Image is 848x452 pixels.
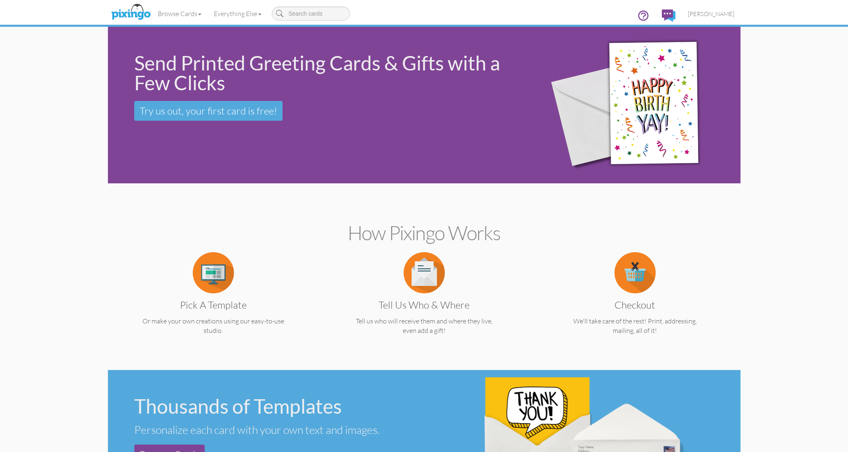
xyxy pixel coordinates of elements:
[124,268,303,335] a: Pick a Template Or make your own creations using our easy-to-use studio.
[193,252,234,293] img: item.alt
[546,268,724,335] a: Checkout We'll take care of the rest! Print, addressing, mailing, all of it!
[140,105,277,117] span: Try us out, your first card is free!
[682,3,741,24] a: [PERSON_NAME]
[272,7,350,21] input: Search cards
[404,252,445,293] img: item.alt
[152,3,208,24] a: Browse Cards
[134,423,418,436] div: Personalize each card with your own text and images.
[124,316,303,335] p: Or make your own creations using our easy-to-use studio.
[536,15,735,195] img: 942c5090-71ba-4bfc-9a92-ca782dcda692.png
[134,101,283,121] a: Try us out, your first card is free!
[546,316,724,335] p: We'll take care of the rest! Print, addressing, mailing, all of it!
[341,300,507,310] h3: Tell us Who & Where
[662,9,675,22] img: comments.svg
[614,252,656,293] img: item.alt
[335,268,514,335] a: Tell us Who & Where Tell us who will receive them and where they live, even add a gift!
[335,316,514,335] p: Tell us who will receive them and where they live, even add a gift!
[130,300,297,310] h3: Pick a Template
[122,222,726,244] h2: How Pixingo works
[208,3,268,24] a: Everything Else
[688,10,734,17] span: [PERSON_NAME]
[109,2,153,23] img: pixingo logo
[134,396,418,416] div: Thousands of Templates
[552,300,718,310] h3: Checkout
[134,53,523,93] div: Send Printed Greeting Cards & Gifts with a Few Clicks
